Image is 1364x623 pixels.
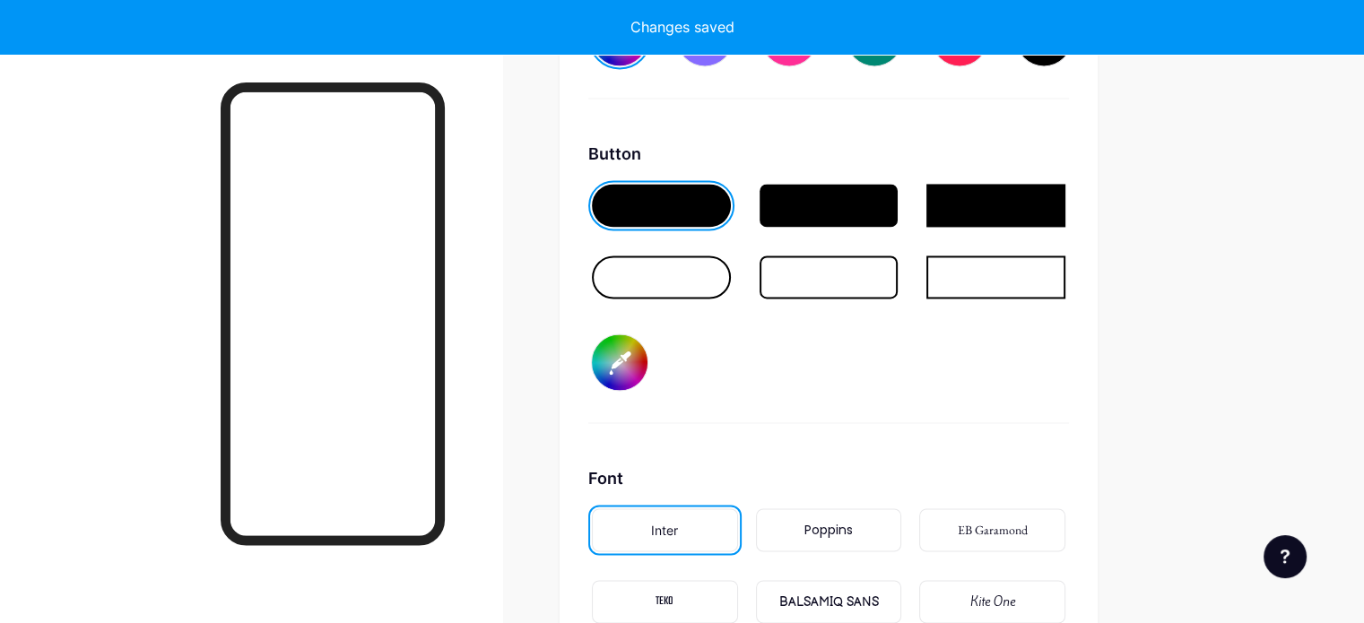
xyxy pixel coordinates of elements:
div: Button [588,142,1069,166]
div: Font [588,466,1069,490]
div: BALSAMIQ SANS [778,593,878,611]
div: TEKO [656,593,673,611]
div: Poppins [804,521,853,540]
div: Changes saved [630,16,734,38]
div: Kite One [970,593,1015,611]
div: Inter [651,521,678,540]
div: EB Garamond [958,521,1028,540]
